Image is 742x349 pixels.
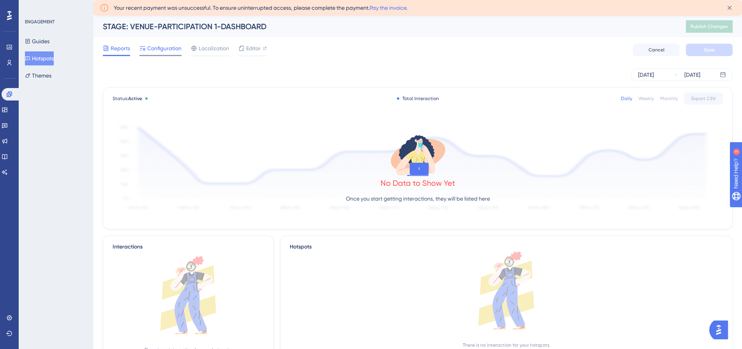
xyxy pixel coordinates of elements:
[638,70,654,79] div: [DATE]
[621,95,632,102] div: Daily
[463,342,550,348] div: There is no interaction for your hotspots.
[691,23,728,30] span: Publish Changes
[704,47,715,53] span: Save
[103,21,666,32] div: STAGE: VENUE-PARTICIPATION 1-DASHBOARD
[638,95,654,102] div: Weekly
[54,4,56,10] div: 3
[25,69,51,83] button: Themes
[684,92,723,105] button: Export CSV
[113,242,143,252] div: Interactions
[346,194,490,203] p: Once you start getting interactions, they will be listed here
[111,44,130,53] span: Reports
[691,95,716,102] span: Export CSV
[397,95,439,102] div: Total Interaction
[18,2,49,11] span: Need Help?
[649,47,664,53] span: Cancel
[25,19,55,25] div: ENGAGEMENT
[660,95,678,102] div: Monthly
[147,44,182,53] span: Configuration
[199,44,229,53] span: Localization
[686,20,733,33] button: Publish Changes
[686,44,733,56] button: Save
[633,44,680,56] button: Cancel
[114,3,407,12] span: Your recent payment was unsuccessful. To ensure uninterrupted access, please complete the payment.
[709,318,733,342] iframe: UserGuiding AI Assistant Launcher
[290,242,723,252] div: Hotspots
[370,5,407,11] a: Pay the invoice.
[25,51,54,65] button: Hotspots
[246,44,261,53] span: Editor
[128,96,142,101] span: Active
[25,34,49,48] button: Guides
[113,95,142,102] span: Status:
[684,70,700,79] div: [DATE]
[381,178,455,189] div: No Data to Show Yet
